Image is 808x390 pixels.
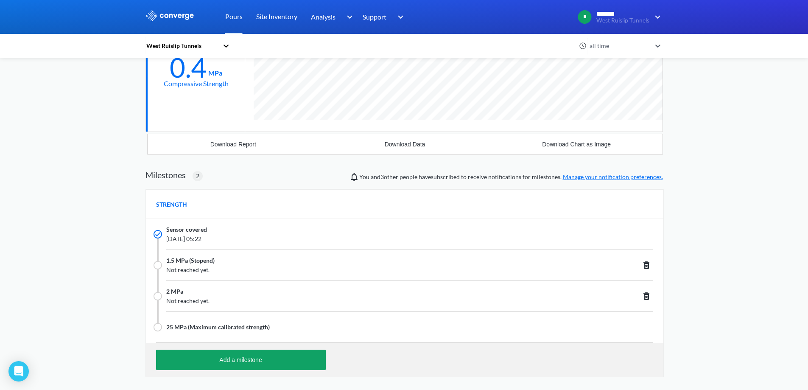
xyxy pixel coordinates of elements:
div: Compressive Strength [164,78,229,89]
button: Add a milestone [156,350,326,370]
span: Not reached yet. [166,296,551,306]
div: all time [587,41,651,51]
span: 1.5 MPa (Stopend) [166,256,215,265]
span: 2 MPa [166,287,183,296]
img: icon-clock.svg [579,42,587,50]
span: Justin Elliott, Sudharshan Sivarajah, Thulasiram Baheerathan [380,173,398,180]
div: 0.4 [170,57,207,78]
span: West Ruislip Tunnels [596,17,649,24]
img: notifications-icon.svg [349,172,359,182]
span: Not reached yet. [166,265,551,275]
span: 25 MPa (Maximum calibrated strength) [166,323,270,332]
span: Sensor covered [166,225,207,234]
img: downArrow.svg [392,12,406,22]
div: Download Report [210,141,256,148]
span: [DATE] 05:22 [166,234,551,244]
div: Download Data [385,141,425,148]
span: You and people have subscribed to receive notifications for milestones. [359,172,663,182]
img: downArrow.svg [649,12,663,22]
div: West Ruislip Tunnels [145,41,218,51]
span: 2 [196,171,199,181]
div: Open Intercom Messenger [8,361,29,382]
span: Support [363,11,386,22]
span: STRENGTH [156,200,187,209]
button: Download Data [319,134,491,154]
h2: Milestones [145,170,186,180]
button: Download Chart as Image [491,134,663,154]
img: logo_ewhite.svg [145,10,195,21]
a: Manage your notification preferences. [563,173,663,180]
div: Download Chart as Image [542,141,611,148]
span: Analysis [311,11,336,22]
img: downArrow.svg [341,12,355,22]
button: Download Report [148,134,319,154]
